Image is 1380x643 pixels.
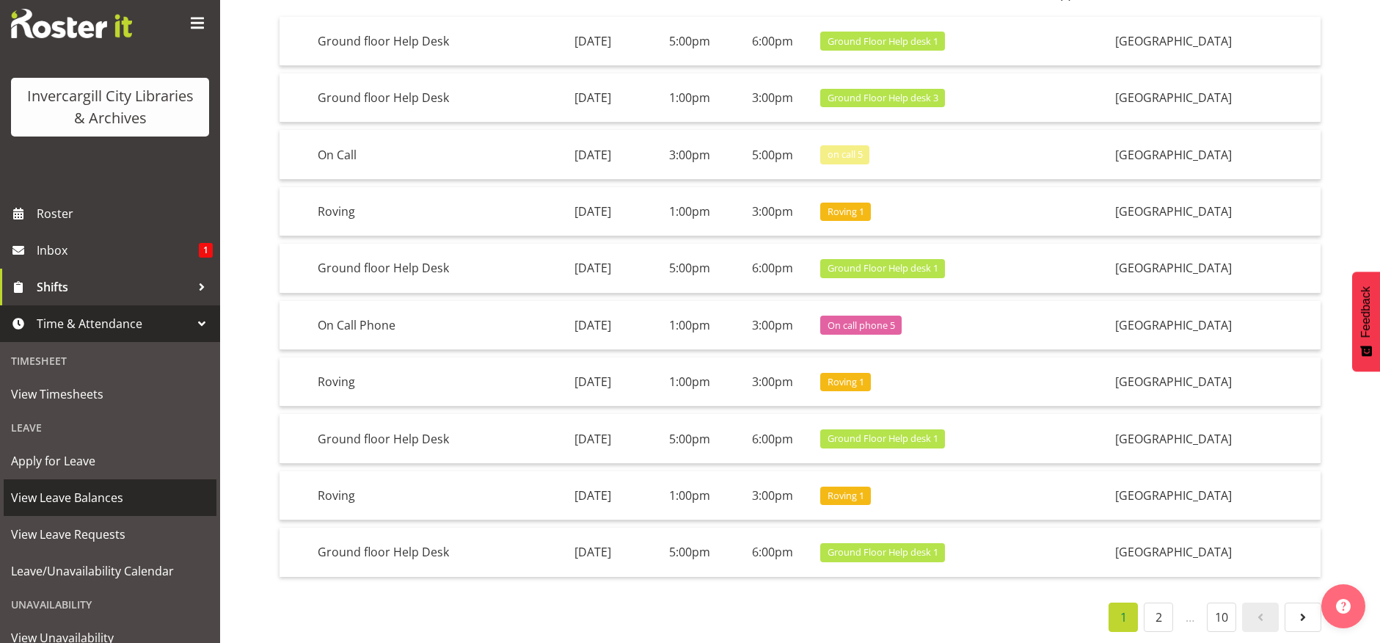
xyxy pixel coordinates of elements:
td: [GEOGRAPHIC_DATA] [1109,187,1321,236]
td: 3:00pm [731,73,814,123]
td: Roving [312,471,537,520]
td: 3:00pm [648,130,731,179]
span: on call 5 [828,148,863,161]
td: 5:00pm [648,17,731,66]
span: Ground Floor Help desk 1 [828,545,938,559]
span: Apply for Leave [11,450,209,472]
span: Feedback [1359,286,1373,338]
a: 2 [1144,603,1173,632]
td: [GEOGRAPHIC_DATA] [1109,130,1321,179]
span: On call phone 5 [828,319,895,333]
td: 5:00pm [731,130,814,179]
td: 1:00pm [648,187,731,236]
span: Ground Floor Help desk 1 [828,432,938,446]
span: Roving 1 [828,489,864,503]
td: [GEOGRAPHIC_DATA] [1109,301,1321,350]
td: On Call Phone [312,301,537,350]
a: 10 [1207,603,1236,632]
td: [GEOGRAPHIC_DATA] [1109,528,1321,576]
span: Ground Floor Help desk 3 [828,91,938,105]
span: View Leave Requests [11,523,209,545]
td: Ground floor Help Desk [312,528,537,576]
span: View Timesheets [11,383,209,405]
span: View Leave Balances [11,487,209,509]
td: 3:00pm [731,187,814,236]
td: Roving [312,187,537,236]
td: 6:00pm [731,17,814,66]
button: Feedback - Show survey [1352,272,1380,371]
td: 6:00pm [731,528,814,576]
a: Leave/Unavailability Calendar [4,553,216,589]
td: Ground floor Help Desk [312,414,537,463]
td: [DATE] [537,130,648,179]
span: Ground Floor Help desk 1 [828,34,938,48]
td: 6:00pm [731,244,814,293]
div: Invercargill City Libraries & Archives [26,85,194,129]
span: Inbox [37,239,199,261]
span: Time & Attendance [37,313,191,335]
span: Shifts [37,276,191,298]
td: [DATE] [537,301,648,350]
a: Apply for Leave [4,443,216,479]
td: 3:00pm [731,471,814,520]
td: 3:00pm [731,357,814,407]
td: [DATE] [537,528,648,576]
td: 1:00pm [648,301,731,350]
td: Ground floor Help Desk [312,73,537,123]
span: Roving 1 [828,205,864,219]
td: 5:00pm [648,414,731,463]
td: [GEOGRAPHIC_DATA] [1109,73,1321,123]
td: 1:00pm [648,73,731,123]
td: [GEOGRAPHIC_DATA] [1109,357,1321,407]
td: 3:00pm [731,301,814,350]
td: [GEOGRAPHIC_DATA] [1109,244,1321,293]
td: [DATE] [537,244,648,293]
div: Leave [4,413,216,443]
span: Leave/Unavailability Calendar [11,560,209,582]
td: On Call [312,130,537,179]
span: Ground Floor Help desk 1 [828,261,938,275]
span: Roving 1 [828,375,864,389]
td: [DATE] [537,471,648,520]
img: Rosterit website logo [11,9,132,38]
a: View Leave Requests [4,516,216,553]
td: Ground floor Help Desk [312,17,537,66]
td: 1:00pm [648,357,731,407]
td: [DATE] [537,187,648,236]
a: View Leave Balances [4,479,216,516]
td: [DATE] [537,357,648,407]
td: [GEOGRAPHIC_DATA] [1109,414,1321,463]
a: View Timesheets [4,376,216,413]
div: Timesheet [4,346,216,376]
td: 1:00pm [648,471,731,520]
td: [GEOGRAPHIC_DATA] [1109,17,1321,66]
span: 1 [199,243,213,258]
td: [DATE] [537,73,648,123]
img: help-xxl-2.png [1336,599,1351,614]
td: Ground floor Help Desk [312,244,537,293]
td: 5:00pm [648,528,731,576]
div: Unavailability [4,589,216,620]
td: Roving [312,357,537,407]
td: [DATE] [537,17,648,66]
td: 6:00pm [731,414,814,463]
td: [DATE] [537,414,648,463]
td: 5:00pm [648,244,731,293]
span: Roster [37,203,213,225]
td: [GEOGRAPHIC_DATA] [1109,471,1321,520]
